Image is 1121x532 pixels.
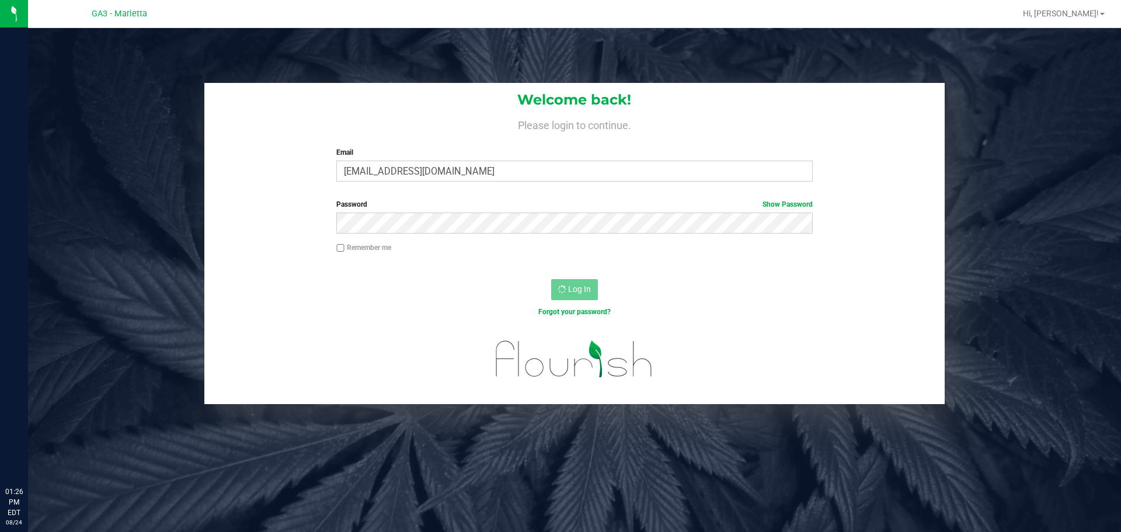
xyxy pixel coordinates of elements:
[538,308,611,316] a: Forgot your password?
[336,200,367,208] span: Password
[336,242,391,253] label: Remember me
[5,486,23,518] p: 01:26 PM EDT
[1023,9,1099,18] span: Hi, [PERSON_NAME]!
[5,518,23,527] p: 08/24
[551,279,598,300] button: Log In
[336,244,344,252] input: Remember me
[763,200,813,208] a: Show Password
[204,92,945,107] h1: Welcome back!
[336,147,812,158] label: Email
[92,9,147,19] span: GA3 - Marietta
[204,117,945,131] h4: Please login to continue.
[568,284,591,294] span: Log In
[482,329,667,389] img: flourish_logo.svg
